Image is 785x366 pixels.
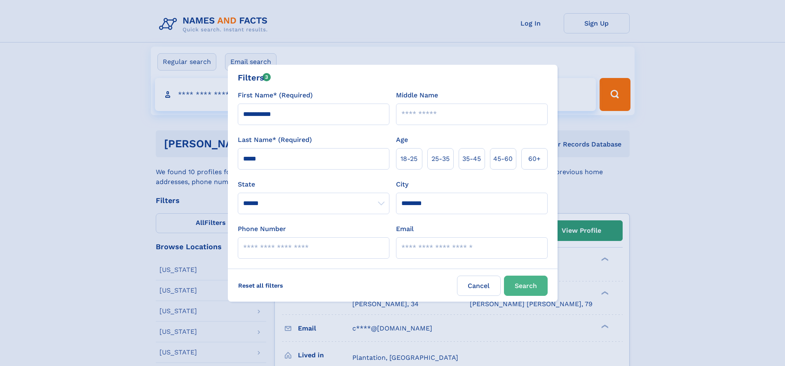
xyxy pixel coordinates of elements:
span: 18‑25 [401,154,417,164]
label: Last Name* (Required) [238,135,312,145]
div: Filters [238,71,271,84]
label: Middle Name [396,90,438,100]
label: First Name* (Required) [238,90,313,100]
label: Phone Number [238,224,286,234]
span: 60+ [528,154,541,164]
label: Cancel [457,276,501,296]
label: Reset all filters [233,276,288,295]
span: 45‑60 [493,154,513,164]
label: State [238,179,389,189]
span: 25‑35 [431,154,450,164]
label: Email [396,224,414,234]
button: Search [504,276,548,296]
label: Age [396,135,408,145]
label: City [396,179,408,189]
span: 35‑45 [462,154,481,164]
